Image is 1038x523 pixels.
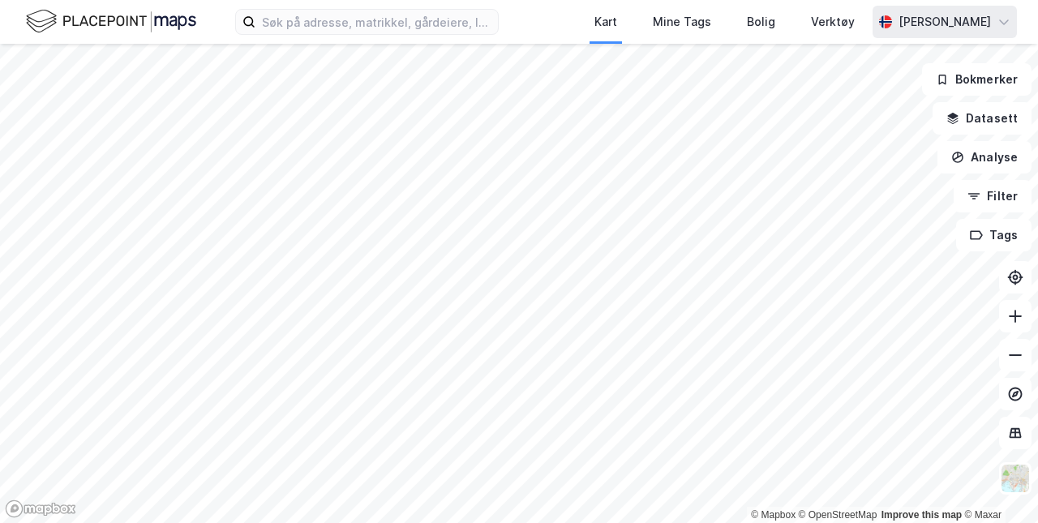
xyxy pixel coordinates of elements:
img: logo.f888ab2527a4732fd821a326f86c7f29.svg [26,7,196,36]
div: Mine Tags [653,12,711,32]
div: [PERSON_NAME] [899,12,991,32]
div: Verktøy [811,12,855,32]
button: Datasett [933,102,1032,135]
button: Analyse [937,141,1032,174]
a: Mapbox [751,509,796,521]
button: Bokmerker [922,63,1032,96]
div: Bolig [747,12,775,32]
a: Improve this map [881,509,962,521]
input: Søk på adresse, matrikkel, gårdeiere, leietakere eller personer [255,10,498,34]
iframe: Chat Widget [957,445,1038,523]
div: Kontrollprogram for chat [957,445,1038,523]
div: Kart [594,12,617,32]
button: Tags [956,219,1032,251]
button: Filter [954,180,1032,212]
a: Mapbox homepage [5,499,76,518]
a: OpenStreetMap [799,509,877,521]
